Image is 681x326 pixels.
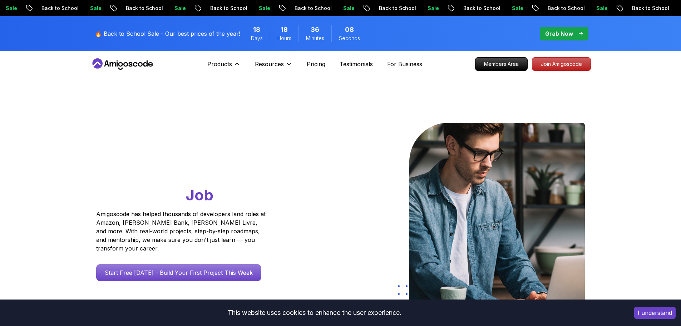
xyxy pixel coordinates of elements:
p: Back to School [203,5,251,12]
a: For Business [387,60,422,68]
span: Hours [277,35,291,42]
span: 36 Minutes [311,25,319,35]
p: Back to School [371,5,420,12]
button: Products [207,60,241,74]
p: 🔥 Back to School Sale - Our best prices of the year! [95,29,240,38]
div: This website uses cookies to enhance the user experience. [5,305,623,321]
p: Grab Now [545,29,573,38]
p: Resources [255,60,284,68]
span: Seconds [339,35,360,42]
p: Sale [420,5,443,12]
span: 18 Days [253,25,260,35]
p: Sale [251,5,274,12]
p: Back to School [540,5,589,12]
p: Members Area [475,58,527,70]
p: Sale [83,5,105,12]
p: Back to School [287,5,336,12]
a: Join Amigoscode [532,57,591,71]
a: Pricing [307,60,325,68]
p: Products [207,60,232,68]
p: Amigoscode has helped thousands of developers land roles at Amazon, [PERSON_NAME] Bank, [PERSON_N... [96,210,268,253]
a: Start Free [DATE] - Build Your First Project This Week [96,264,261,281]
a: Testimonials [340,60,373,68]
span: 8 Seconds [345,25,354,35]
p: Sale [504,5,527,12]
p: Back to School [625,5,673,12]
a: Members Area [475,57,528,71]
p: Sale [336,5,359,12]
span: Minutes [306,35,324,42]
span: Days [251,35,263,42]
p: Back to School [118,5,167,12]
p: Sale [589,5,612,12]
button: Resources [255,60,292,74]
p: Back to School [456,5,504,12]
span: 18 Hours [281,25,288,35]
button: Accept cookies [634,307,676,319]
p: Back to School [34,5,83,12]
p: Sale [167,5,190,12]
p: Join Amigoscode [532,58,591,70]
